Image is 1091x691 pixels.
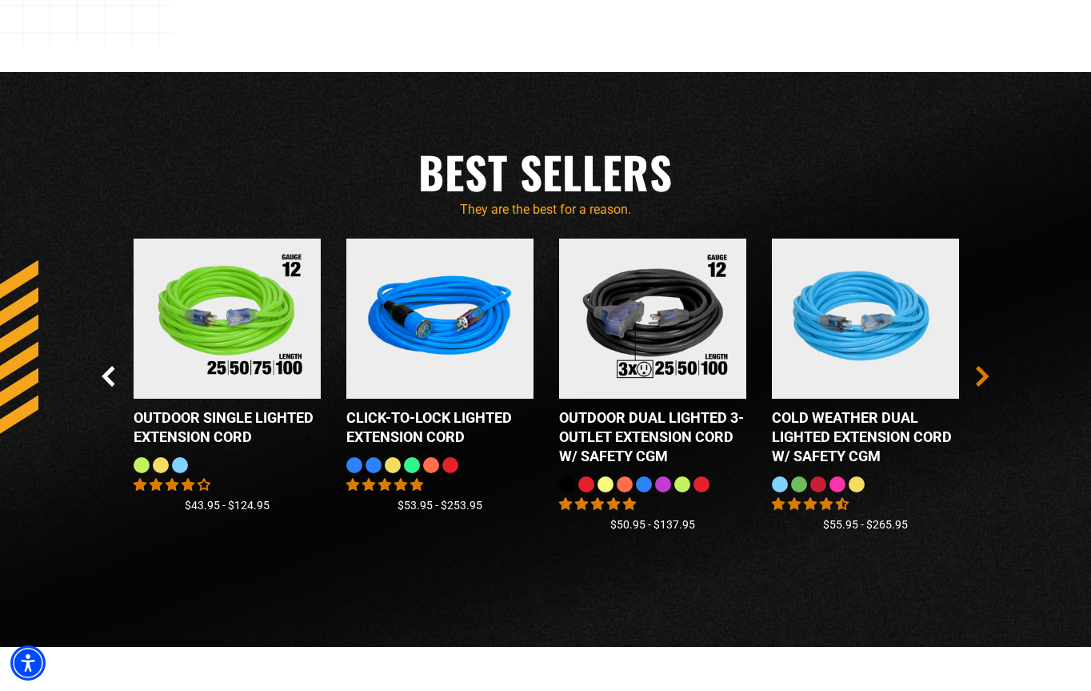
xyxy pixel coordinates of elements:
button: Previous Slide [102,366,115,387]
span: 4.80 stars [559,496,636,512]
div: Outdoor Single Lighted Extension Cord [134,408,321,447]
h2: Best Sellers [102,144,989,201]
p: They are the best for a reason. [102,200,989,219]
div: Click-to-Lock Lighted Extension Cord [346,408,534,447]
a: Outdoor Single Lighted Extension Cord Outdoor Single Lighted Extension Cord [134,239,321,456]
div: $43.95 - $124.95 [134,497,321,514]
img: Light Blue [776,238,956,400]
div: Cold Weather Dual Lighted Extension Cord w/ Safety CGM [772,408,959,466]
div: $53.95 - $253.95 [346,497,534,514]
img: Outdoor Dual Lighted 3-Outlet Extension Cord w/ Safety CGM [563,238,743,400]
img: Outdoor Single Lighted Extension Cord [138,238,318,400]
div: $55.95 - $265.95 [772,516,959,533]
a: Light Blue Cold Weather Dual Lighted Extension Cord w/ Safety CGM [772,239,959,476]
a: Outdoor Dual Lighted 3-Outlet Extension Cord w/ Safety CGM Outdoor Dual Lighted 3-Outlet Extensio... [559,239,746,476]
span: 3.88 stars [134,477,210,492]
button: Next Slide [976,366,989,387]
div: Outdoor Dual Lighted 3-Outlet Extension Cord w/ Safety CGM [559,408,746,466]
span: 4.87 stars [346,477,423,492]
div: Accessibility Menu [10,645,46,681]
div: $50.95 - $137.95 [559,516,746,533]
a: blue Click-to-Lock Lighted Extension Cord [346,239,534,456]
span: 4.61 stars [772,496,849,512]
img: blue [350,238,530,400]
